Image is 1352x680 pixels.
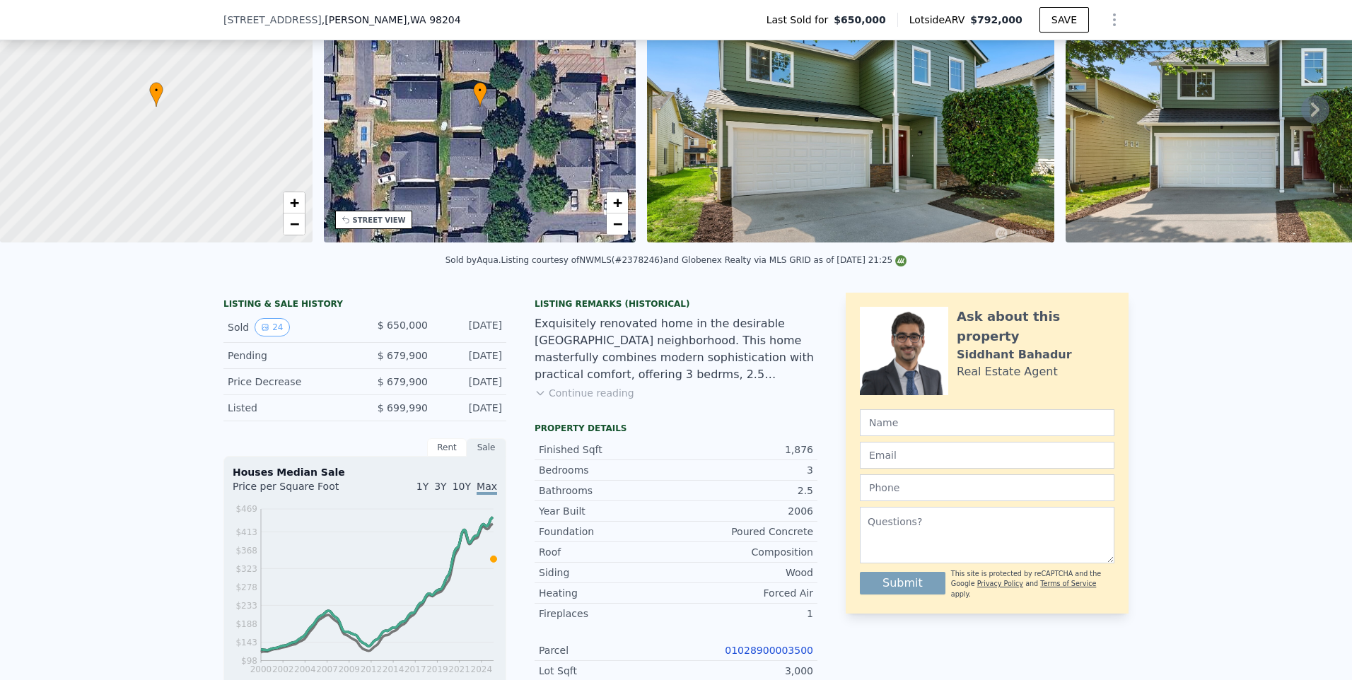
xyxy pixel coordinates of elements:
[235,527,257,537] tspan: $413
[272,664,294,674] tspan: 2002
[467,438,506,457] div: Sale
[977,580,1023,587] a: Privacy Policy
[607,192,628,213] a: Zoom in
[535,423,817,434] div: Property details
[539,586,676,600] div: Heating
[860,572,945,594] button: Submit
[250,664,272,674] tspan: 2000
[255,318,289,336] button: View historical data
[228,375,354,389] div: Price Decrease
[235,601,257,611] tspan: $233
[676,463,813,477] div: 3
[501,255,907,265] div: Listing courtesy of NWMLS (#2378246) and Globenex Realty via MLS GRID as of [DATE] 21:25
[535,298,817,310] div: Listing Remarks (Historical)
[909,13,970,27] span: Lotside ARV
[676,545,813,559] div: Composition
[427,438,467,457] div: Rent
[439,348,502,363] div: [DATE]
[353,215,406,225] div: STREET VIEW
[445,255,501,265] div: Sold by Aqua .
[860,442,1114,469] input: Email
[1039,7,1089,33] button: SAVE
[448,664,470,674] tspan: 2021
[294,664,316,674] tspan: 2004
[439,401,502,415] div: [DATE]
[235,564,257,574] tspan: $323
[477,481,497,495] span: Max
[235,619,257,629] tspan: $188
[676,606,813,621] div: 1
[322,13,461,27] span: , [PERSON_NAME]
[834,13,886,27] span: $650,000
[439,375,502,389] div: [DATE]
[613,215,622,233] span: −
[860,474,1114,501] input: Phone
[676,664,813,678] div: 3,000
[233,465,497,479] div: Houses Median Sale
[1100,6,1129,34] button: Show Options
[676,524,813,539] div: Poured Concrete
[535,315,817,383] div: Exquisitely renovated home in the desirable [GEOGRAPHIC_DATA] neighborhood. This home masterfully...
[241,656,257,666] tspan: $98
[149,82,163,107] div: •
[228,318,354,336] div: Sold
[1040,580,1096,587] a: Terms of Service
[676,504,813,518] div: 2006
[957,363,1058,380] div: Real Estate Agent
[676,483,813,498] div: 2.5
[676,586,813,600] div: Forced Air
[378,376,428,387] span: $ 679,900
[473,82,487,107] div: •
[453,481,471,492] span: 10Y
[407,14,461,25] span: , WA 98204
[535,386,634,400] button: Continue reading
[235,638,257,647] tspan: $143
[957,346,1072,363] div: Siddhant Bahadur
[383,664,404,674] tspan: 2014
[439,318,502,336] div: [DATE]
[284,213,305,235] a: Zoom out
[233,479,365,502] div: Price per Square Foot
[970,14,1022,25] span: $792,000
[607,213,628,235] a: Zoom out
[289,194,298,211] span: +
[539,643,676,657] div: Parcel
[860,409,1114,436] input: Name
[539,504,676,518] div: Year Built
[228,401,354,415] div: Listed
[404,664,426,674] tspan: 2017
[235,546,257,556] tspan: $368
[539,483,676,498] div: Bathrooms
[539,664,676,678] div: Lot Sqft
[434,481,446,492] span: 3Y
[471,664,493,674] tspan: 2024
[223,298,506,312] div: LISTING & SALE HISTORY
[378,350,428,361] span: $ 679,900
[676,565,813,580] div: Wood
[473,84,487,97] span: •
[539,524,676,539] div: Foundation
[416,481,429,492] span: 1Y
[676,442,813,457] div: 1,876
[767,13,834,27] span: Last Sold for
[539,565,676,580] div: Siding
[895,255,907,266] img: NWMLS Logo
[539,463,676,477] div: Bedrooms
[149,84,163,97] span: •
[951,569,1114,599] div: This site is protected by reCAPTCHA and the Google and apply.
[228,348,354,363] div: Pending
[289,215,298,233] span: −
[378,320,428,331] span: $ 650,000
[957,307,1114,346] div: Ask about this property
[338,664,360,674] tspan: 2009
[284,192,305,213] a: Zoom in
[235,504,257,514] tspan: $469
[223,13,322,27] span: [STREET_ADDRESS]
[725,645,813,656] a: 01028900003500
[235,582,257,592] tspan: $278
[378,402,428,414] span: $ 699,990
[426,664,448,674] tspan: 2019
[316,664,338,674] tspan: 2007
[539,545,676,559] div: Roof
[613,194,622,211] span: +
